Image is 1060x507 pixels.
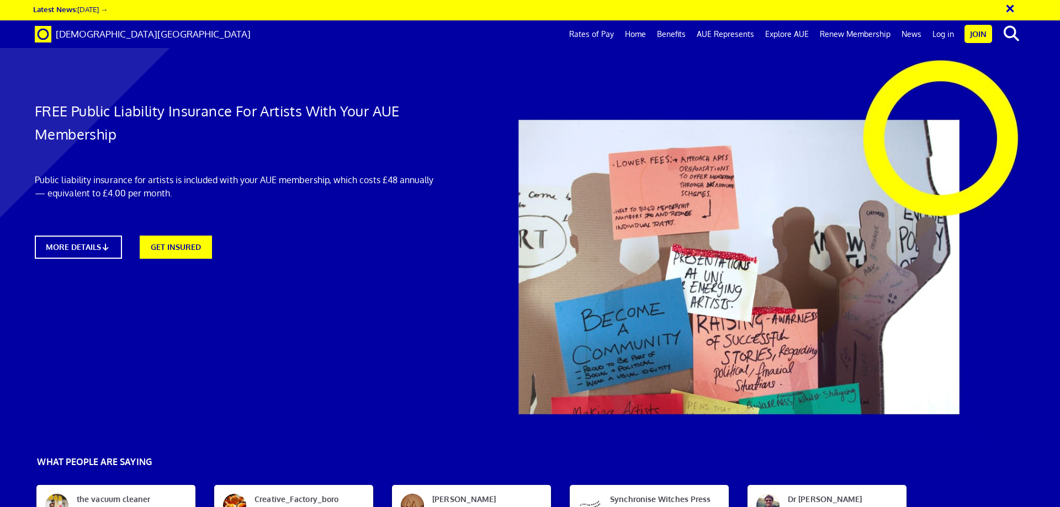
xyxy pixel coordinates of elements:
a: Brand [DEMOGRAPHIC_DATA][GEOGRAPHIC_DATA] [26,20,259,48]
a: MORE DETAILS [35,236,122,259]
a: AUE Represents [691,20,760,48]
a: Explore AUE [760,20,814,48]
a: News [896,20,927,48]
strong: Latest News: [33,4,77,14]
a: Log in [927,20,960,48]
h1: FREE Public Liability Insurance For Artists With Your AUE Membership [35,99,438,146]
p: Public liability insurance for artists is included with your AUE membership, which costs £48 annu... [35,173,438,200]
a: Join [964,25,992,43]
a: Benefits [651,20,691,48]
a: GET INSURED [140,236,212,259]
a: Rates of Pay [564,20,619,48]
button: search [994,22,1028,45]
span: [DEMOGRAPHIC_DATA][GEOGRAPHIC_DATA] [56,28,251,40]
a: Home [619,20,651,48]
a: Latest News:[DATE] → [33,4,108,14]
a: Renew Membership [814,20,896,48]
